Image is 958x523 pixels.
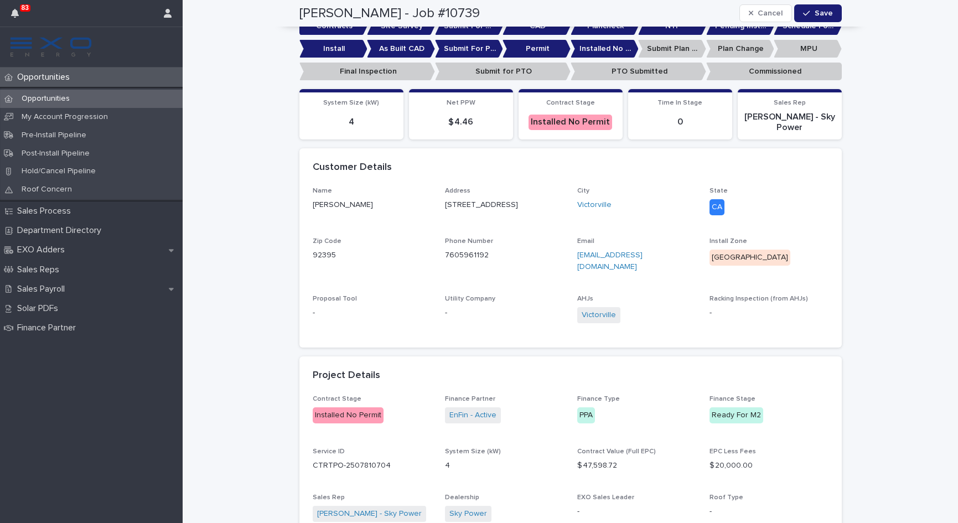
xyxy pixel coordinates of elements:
[367,40,435,58] p: As Built CAD
[710,307,828,319] p: -
[13,206,80,216] p: Sales Process
[313,460,391,472] p: CTRTPO-2507810704
[577,407,595,423] div: PPA
[445,494,479,501] span: Dealership
[313,162,392,174] h2: Customer Details
[710,460,828,472] p: $ 20,000.00
[774,40,842,58] p: MPU
[416,117,506,127] p: $ 4.46
[313,494,345,501] span: Sales Rep
[710,188,728,194] span: State
[710,506,828,517] p: -
[577,238,594,245] span: Email
[577,251,643,271] a: [EMAIL_ADDRESS][DOMAIN_NAME]
[313,407,384,423] div: Installed No Permit
[445,238,493,245] span: Phone Number
[313,307,432,319] p: -
[13,284,74,294] p: Sales Payroll
[638,40,706,58] p: Submit Plan Change
[582,309,616,321] a: Victorville
[529,115,612,130] div: Installed No Permit
[435,63,571,81] p: Submit for PTO
[313,296,357,302] span: Proposal Tool
[577,494,634,501] span: EXO Sales Leader
[313,238,341,245] span: Zip Code
[577,396,620,402] span: Finance Type
[635,117,726,127] p: 0
[22,4,29,12] p: 83
[710,296,808,302] span: Racking Inspection (from AHJs)
[299,6,480,22] h2: [PERSON_NAME] - Job #10739
[13,94,79,103] p: Opportunities
[710,407,763,423] div: Ready For M2
[577,506,696,517] p: -
[744,112,835,133] p: [PERSON_NAME] - Sky Power
[13,167,105,176] p: Hold/Cancel Pipeline
[706,40,774,58] p: Plan Change
[313,396,361,402] span: Contract Stage
[445,396,495,402] span: Finance Partner
[706,63,842,81] p: Commissioned
[313,199,432,211] p: [PERSON_NAME]
[774,100,806,106] span: Sales Rep
[313,188,332,194] span: Name
[449,410,496,421] a: EnFin - Active
[710,396,755,402] span: Finance Stage
[13,131,95,140] p: Pre-Install Pipeline
[503,40,571,58] p: Permit
[710,448,756,455] span: EPC Less Fees
[445,307,564,319] p: -
[577,188,589,194] span: City
[577,296,593,302] span: AHJs
[13,245,74,255] p: EXO Adders
[13,72,79,82] p: Opportunities
[313,448,345,455] span: Service ID
[13,265,68,275] p: Sales Reps
[11,7,25,27] div: 83
[13,112,117,122] p: My Account Progression
[13,323,85,333] p: Finance Partner
[445,448,501,455] span: System Size (kW)
[299,40,367,58] p: Install
[815,9,833,17] span: Save
[758,9,783,17] span: Cancel
[13,185,81,194] p: Roof Concern
[445,296,495,302] span: Utility Company
[546,100,595,106] span: Contract Stage
[577,460,696,472] p: $ 47,598.72
[571,40,639,58] p: Installed No Permit
[13,303,67,314] p: Solar PDFs
[710,494,743,501] span: Roof Type
[317,508,422,520] a: [PERSON_NAME] - Sky Power
[571,63,706,81] p: PTO Submitted
[313,250,432,261] p: 92395
[449,508,487,520] a: Sky Power
[435,40,503,58] p: Submit For Permit
[447,100,475,106] span: Net PPW
[657,100,702,106] span: Time In Stage
[577,199,612,211] a: Victorville
[710,199,724,215] div: CA
[306,117,397,127] p: 4
[710,250,790,266] div: [GEOGRAPHIC_DATA]
[445,251,489,259] a: 7605961192
[313,370,380,382] h2: Project Details
[794,4,841,22] button: Save
[445,188,470,194] span: Address
[710,238,747,245] span: Install Zone
[739,4,793,22] button: Cancel
[323,100,379,106] span: System Size (kW)
[445,199,518,211] p: [STREET_ADDRESS]
[577,448,656,455] span: Contract Value (Full EPC)
[13,225,110,236] p: Department Directory
[13,149,99,158] p: Post-Install Pipeline
[445,460,564,472] p: 4
[9,36,93,58] img: FKS5r6ZBThi8E5hshIGi
[299,63,435,81] p: Final Inspection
